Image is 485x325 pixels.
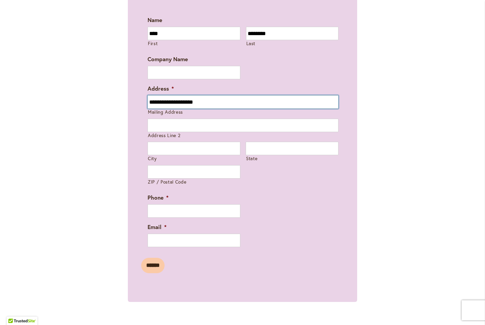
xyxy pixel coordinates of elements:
label: First [148,40,240,47]
label: Last [246,40,339,47]
label: Address [148,85,174,92]
label: City [148,155,240,162]
label: Address Line 2 [148,132,338,139]
label: Mailing Address [148,109,338,115]
label: State [246,155,338,162]
label: Email [148,223,167,231]
label: Company Name [148,56,188,63]
label: ZIP / Postal Code [148,179,240,185]
label: Name [148,16,162,24]
label: Phone [148,194,169,201]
